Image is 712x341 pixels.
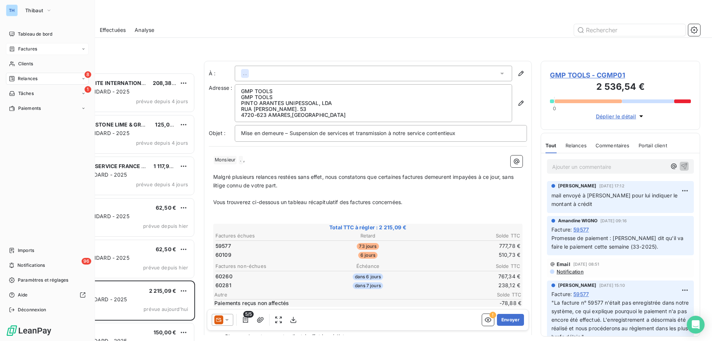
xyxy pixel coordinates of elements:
[52,121,157,128] span: ART OF CARVED STONE LIME & GRANITE
[213,333,347,340] span: • Blocage de votre compte client à effet immédiat ;
[18,306,46,313] span: Déconnexion
[143,223,188,229] span: prévue depuis hier
[52,163,152,169] span: UNITED PARCEL SERVICE FRANCE SAS
[596,142,630,148] span: Commentaires
[215,272,316,281] td: 60260
[82,258,91,265] span: 96
[85,71,91,78] span: 8
[574,24,685,36] input: Rechercher
[599,283,625,288] span: [DATE] 15:10
[241,100,506,106] p: PINTO ARANTES UNIPESSOAL, LDA
[558,282,596,289] span: [PERSON_NAME]
[6,102,89,114] a: Paiements
[241,88,506,94] p: GMP TOOLS
[599,184,624,188] span: [DATE] 17:12
[154,329,176,335] span: 150,00 €
[6,73,89,85] a: 8Relances
[550,80,691,95] h3: 2 536,54 €
[136,98,188,104] span: prévue depuis 4 jours
[317,262,418,270] th: Échéance
[573,226,589,233] span: 59577
[209,85,232,91] span: Adresse :
[497,314,524,326] button: Envoyer
[241,112,506,118] p: 4720-623 AMARES , [GEOGRAPHIC_DATA]
[18,277,68,283] span: Paramètres et réglages
[573,262,600,266] span: [DATE] 08:51
[6,274,89,286] a: Paramètres et réglages
[241,130,456,136] span: Mise en demeure – Suspension de services et transmission à notre service contentieux
[6,88,89,99] a: 1Tâches
[156,204,176,211] span: 62,50 €
[215,281,316,289] td: 60281
[135,26,154,34] span: Analyse
[419,262,521,270] th: Solde TTC
[209,130,225,136] span: Objet :
[18,31,52,37] span: Tableau de bord
[6,4,18,16] div: TH
[243,71,247,76] span: . .
[6,28,89,40] a: Tableau de bord
[551,226,572,233] span: Facture :
[419,281,521,289] td: 238,12 €
[213,199,402,205] span: Vous trouverez ci-dessous un tableau récapitulatif des factures concernées.
[419,272,521,281] td: 767,34 €
[136,140,188,146] span: prévue depuis 4 jours
[557,261,570,267] span: Email
[215,232,316,240] th: Factures échues
[687,316,705,334] div: Open Intercom Messenger
[551,192,679,207] span: mail envoyé à [PERSON_NAME] pour lui indiquer le montant à crédit
[573,290,589,298] span: 59577
[36,73,195,341] div: grid
[214,156,237,164] span: Monsieur
[6,245,89,256] a: Imports
[553,105,556,111] span: 0
[550,70,691,80] span: GMP TOOLS - CGMP01
[18,46,37,52] span: Factures
[214,299,475,307] span: Paiements reçus non affectés
[545,142,557,148] span: Tout
[52,80,148,86] span: MARBLE & GRANITE INTERNATIONAL
[17,262,45,269] span: Notifications
[18,105,41,112] span: Paiements
[558,183,596,189] span: [PERSON_NAME]
[154,163,177,169] span: 1 117,97 €
[18,292,28,298] span: Aide
[419,242,521,250] td: 777,78 €
[143,265,188,270] span: prévue depuis hier
[215,242,231,250] span: 59577
[215,251,231,259] span: 60109
[419,251,521,259] td: 510,73 €
[215,262,316,270] th: Factures non-échues
[353,282,383,289] span: dans 7 jours
[25,7,43,13] span: Thibaut
[213,174,515,188] span: Malgré plusieurs relances restées sans effet, nous constatons que certaines factures demeurent im...
[243,311,254,318] span: 5/5
[477,292,521,298] span: Solde TTC
[600,219,627,223] span: [DATE] 09:16
[18,75,37,82] span: Relances
[358,252,378,259] span: 6 jours
[317,232,418,240] th: Retard
[18,60,33,67] span: Clients
[6,43,89,55] a: Factures
[594,112,647,121] button: Déplier le détail
[6,289,89,301] a: Aide
[18,90,34,97] span: Tâches
[214,224,521,231] span: Total TTC à régler : 2 215,09 €
[551,235,685,250] span: Promesse de paiement : [PERSON_NAME] dit qu'il va faire le paiement cette semaine (33-2025).
[241,94,506,100] p: GMP TOOLS
[144,306,188,312] span: prévue aujourd’hui
[155,121,178,128] span: 125,00 €
[639,142,667,148] span: Portail client
[6,325,52,337] img: Logo LeanPay
[551,299,690,340] span: "La facture n° 59577 n'était pas enregistrée dans notre système, ce qui explique pourquoi le paie...
[6,58,89,70] a: Clients
[136,181,188,187] span: prévue depuis 4 jours
[556,269,584,275] span: Notification
[241,106,506,112] p: RUA [PERSON_NAME]. 53
[566,142,587,148] span: Relances
[214,292,477,298] span: Autre
[85,86,91,93] span: 1
[153,80,177,86] span: 208,38 €
[18,247,34,254] span: Imports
